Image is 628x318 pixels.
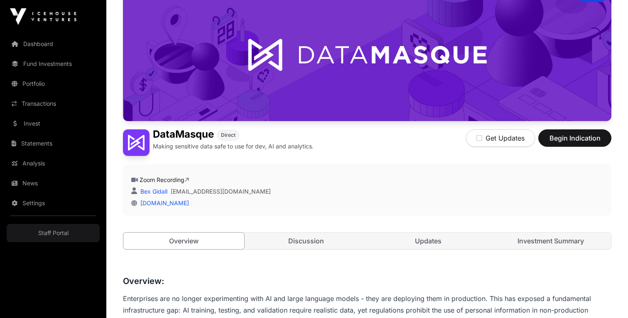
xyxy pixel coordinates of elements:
a: Portfolio [7,75,100,93]
a: Fund Investments [7,55,100,73]
a: Begin Indication [538,138,611,146]
a: News [7,174,100,192]
h1: DataMasque [153,129,214,141]
a: Overview [123,232,245,250]
span: Begin Indication [549,133,601,143]
span: Direct [221,132,235,138]
a: Analysis [7,154,100,172]
a: Staff Portal [7,224,100,242]
a: Invest [7,114,100,133]
iframe: Chat Widget [586,278,628,318]
a: Updates [368,233,489,249]
a: Transactions [7,95,100,113]
a: Settings [7,194,100,212]
a: Dashboard [7,35,100,53]
a: Discussion [246,233,367,249]
h3: Overview: [123,274,611,288]
a: [EMAIL_ADDRESS][DOMAIN_NAME] [171,187,271,196]
a: Bex Gidall [139,188,167,195]
button: Begin Indication [538,129,611,147]
a: Statements [7,134,100,153]
img: DataMasque [123,129,150,156]
img: Icehouse Ventures Logo [10,8,76,25]
button: Get Updates [466,129,535,147]
a: Investment Summary [491,233,611,249]
nav: Tabs [123,233,611,249]
p: Making sensitive data safe to use for dev, AI and analytics. [153,142,314,151]
a: Zoom Recording [140,176,189,183]
a: [DOMAIN_NAME] [137,199,189,206]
